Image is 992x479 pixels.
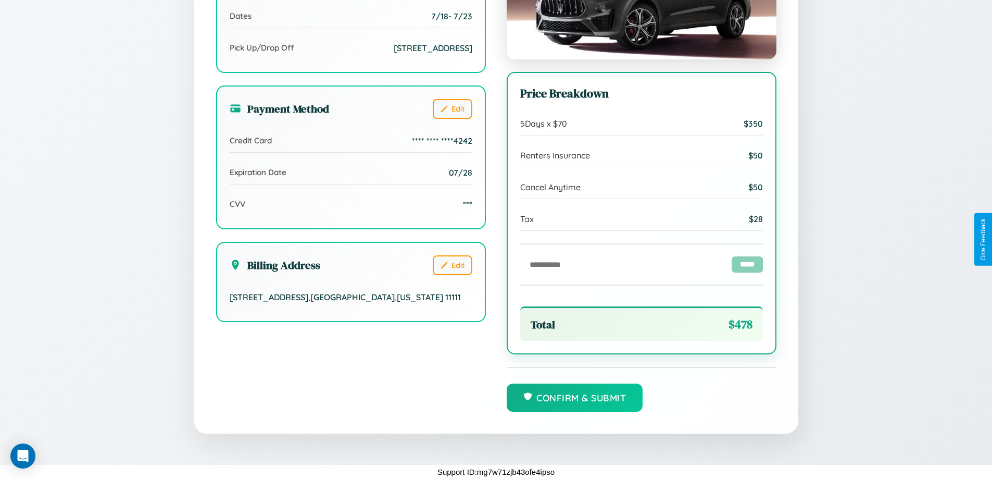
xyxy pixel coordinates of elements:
[520,150,590,161] span: Renters Insurance
[520,182,581,192] span: Cancel Anytime
[749,214,763,224] span: $ 28
[433,99,472,119] button: Edit
[433,255,472,275] button: Edit
[744,118,763,129] span: $ 350
[748,182,763,192] span: $ 50
[230,292,461,302] span: [STREET_ADDRESS] , [GEOGRAPHIC_DATA] , [US_STATE] 11111
[520,118,567,129] span: 5 Days x $ 70
[10,444,35,469] div: Open Intercom Messenger
[230,11,252,21] span: Dates
[230,167,286,177] span: Expiration Date
[449,167,472,178] span: 07/28
[230,43,294,53] span: Pick Up/Drop Off
[230,257,320,273] h3: Billing Address
[531,317,555,332] span: Total
[980,218,987,261] div: Give Feedback
[729,316,752,333] span: $ 478
[230,199,245,209] span: CVV
[394,43,472,53] span: [STREET_ADDRESS]
[437,465,555,479] p: Support ID: mg7w71zjb43ofe4ipso
[431,11,472,21] span: 7 / 18 - 7 / 23
[507,384,643,412] button: Confirm & Submit
[748,150,763,161] span: $ 50
[520,214,534,224] span: Tax
[520,85,763,102] h3: Price Breakdown
[230,136,272,145] span: Credit Card
[230,101,329,116] h3: Payment Method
